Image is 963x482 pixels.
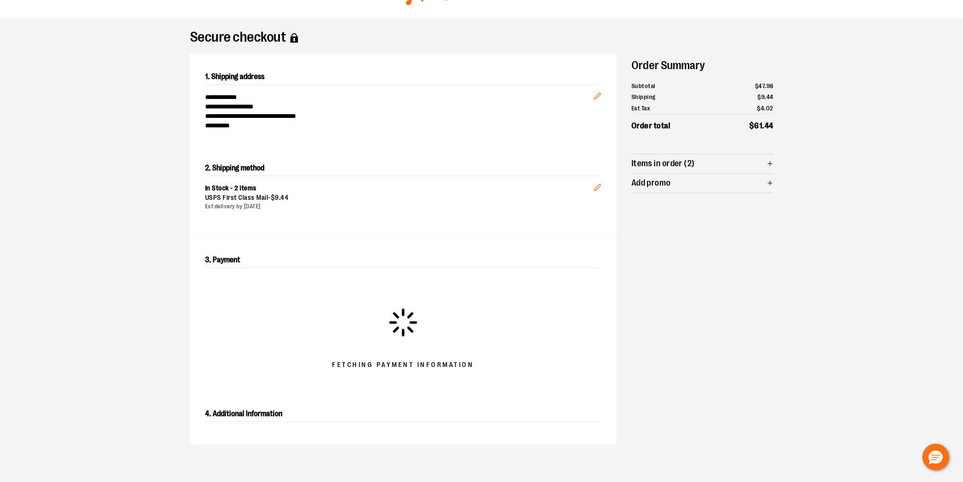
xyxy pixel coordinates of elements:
[586,169,609,202] button: Edit
[766,93,774,100] span: 44
[631,54,774,77] h2: Order Summary
[275,194,279,201] span: 9
[332,360,474,370] span: Fetching Payment Information
[190,33,774,43] h1: Secure checkout
[280,194,288,201] span: 44
[761,93,765,100] span: 9
[631,92,656,102] span: Shipping
[765,121,774,130] span: 44
[631,104,650,113] span: Est Tax
[631,179,671,187] span: Add promo
[754,121,762,130] span: 61
[757,93,761,100] span: $
[631,154,774,173] button: Items in order (2)
[761,105,765,112] span: 4
[205,252,601,268] h2: 3. Payment
[631,120,671,132] span: Order total
[205,161,601,176] h2: 2. Shipping method
[766,105,774,112] span: 02
[766,82,774,89] span: 98
[762,121,765,130] span: .
[755,82,759,89] span: $
[758,82,765,89] span: 47
[586,77,609,110] button: Edit
[205,69,601,85] h2: 1. Shipping address
[631,174,774,193] button: Add promo
[749,121,755,130] span: $
[631,81,656,91] span: Subtotal
[765,82,766,89] span: .
[205,193,594,203] div: USPS First Class Mail -
[765,93,766,100] span: .
[205,203,594,211] div: Est delivery by [DATE]
[205,184,594,193] div: In Stock - 2 items
[757,105,761,112] span: $
[631,159,695,168] span: Items in order (2)
[271,194,275,201] span: $
[764,105,766,112] span: .
[922,444,949,470] button: Hello, have a question? Let’s chat.
[205,406,601,422] h2: 4. Additional Information
[279,194,281,201] span: .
